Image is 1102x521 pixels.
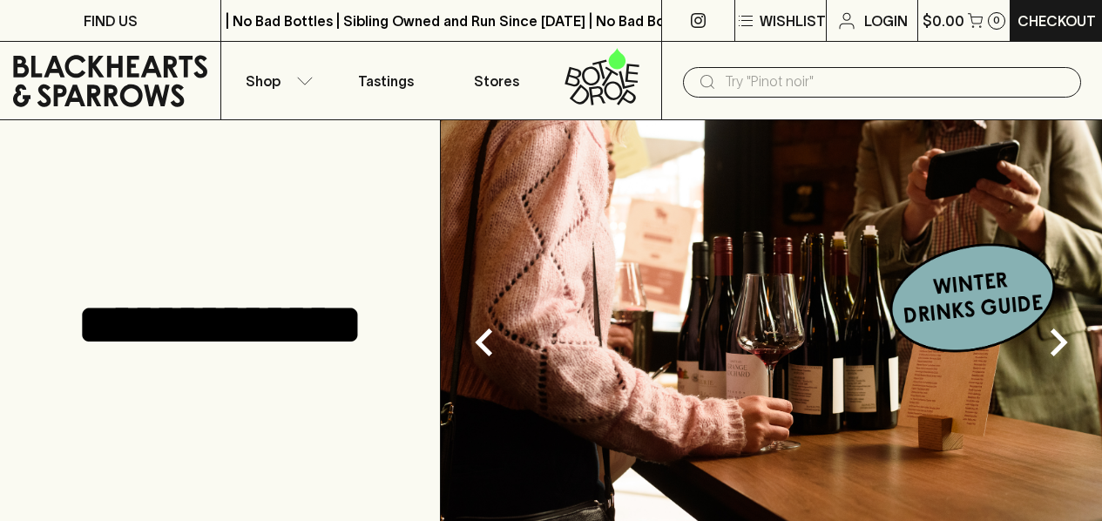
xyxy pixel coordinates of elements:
[725,68,1067,96] input: Try "Pinot noir"
[923,10,964,31] p: $0.00
[474,71,519,91] p: Stores
[246,71,281,91] p: Shop
[450,308,519,377] button: Previous
[864,10,908,31] p: Login
[358,71,414,91] p: Tastings
[1017,10,1096,31] p: Checkout
[760,10,826,31] p: Wishlist
[1024,308,1093,377] button: Next
[993,16,1000,25] p: 0
[84,10,138,31] p: FIND US
[442,42,551,119] a: Stores
[331,42,441,119] a: Tastings
[221,42,331,119] button: Shop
